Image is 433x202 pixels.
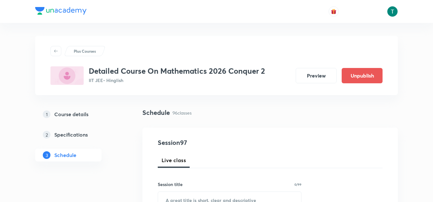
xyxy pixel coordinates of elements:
p: 2 [43,131,50,138]
h5: Schedule [54,151,76,159]
h3: Detailed Course On Mathematics 2026 Conquer 2 [89,66,265,76]
img: 620ACAE6-9D09-41BA-B5C9-29AE3F5D3E48_plus.png [50,66,84,85]
h5: Specifications [54,131,88,138]
p: 3 [43,151,50,159]
button: Preview [296,68,337,83]
p: 96 classes [172,109,192,116]
h4: Session 97 [158,138,274,147]
h4: Schedule [142,108,170,117]
span: Live class [162,156,186,164]
button: avatar [329,6,339,17]
img: avatar [331,9,337,14]
img: Tajvendra Singh [387,6,398,17]
p: Plus Courses [74,48,96,54]
p: 0/99 [294,183,301,186]
a: 1Course details [35,108,122,121]
a: 2Specifications [35,128,122,141]
p: 1 [43,110,50,118]
button: Unpublish [342,68,383,83]
h6: Session title [158,181,183,188]
img: Company Logo [35,7,87,15]
a: Company Logo [35,7,87,16]
p: IIT JEE • Hinglish [89,77,265,84]
h5: Course details [54,110,88,118]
